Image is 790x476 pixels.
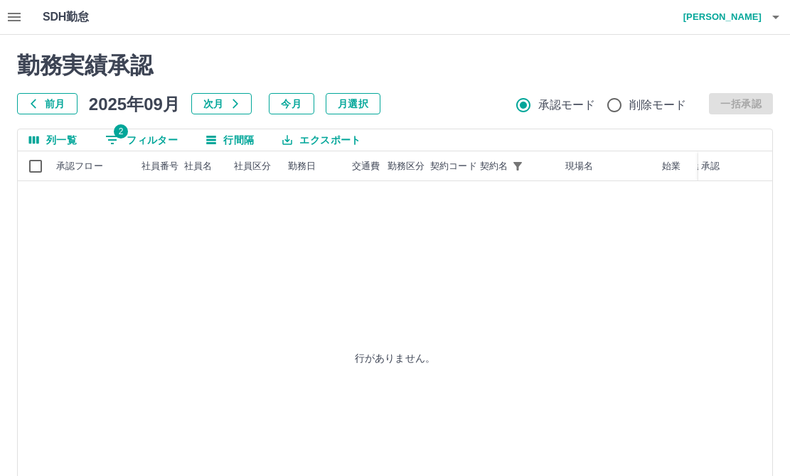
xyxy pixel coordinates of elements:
div: 承認 [701,151,720,181]
div: 始業 [648,151,683,181]
div: 終業 [698,151,716,181]
span: 承認モード [538,97,596,114]
div: 勤務日 [288,151,316,181]
h5: 2025年09月 [89,93,180,114]
div: 交通費 [352,151,380,181]
div: 契約名 [480,151,508,181]
div: 契約名 [477,151,562,181]
div: 契約コード [427,151,477,181]
div: 現場名 [562,151,648,181]
div: 承認フロー [53,151,139,181]
div: 社員番号 [139,151,181,181]
button: 前月 [17,93,78,114]
h2: 勤務実績承認 [17,52,773,79]
button: 次月 [191,93,252,114]
div: 勤務日 [285,151,349,181]
div: 社員区分 [231,151,285,181]
button: 行間隔 [195,129,265,151]
div: 社員区分 [234,151,272,181]
button: 月選択 [326,93,380,114]
span: 2 [114,124,128,139]
button: エクスポート [271,129,372,151]
div: 現場名 [565,151,593,181]
div: 勤務区分 [385,151,427,181]
div: 終業 [683,151,719,181]
div: 承認 [698,151,772,181]
div: 承認フロー [56,151,103,181]
button: 今月 [269,93,314,114]
div: 1件のフィルターを適用中 [508,156,528,176]
div: 社員名 [184,151,212,181]
div: 社員番号 [142,151,179,181]
div: 社員名 [181,151,231,181]
button: フィルター表示 [94,129,189,151]
div: 勤務区分 [388,151,425,181]
button: 列選択 [18,129,88,151]
div: 契約コード [430,151,477,181]
div: 交通費 [349,151,385,181]
span: 削除モード [629,97,687,114]
button: フィルター表示 [508,156,528,176]
div: 始業 [662,151,680,181]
